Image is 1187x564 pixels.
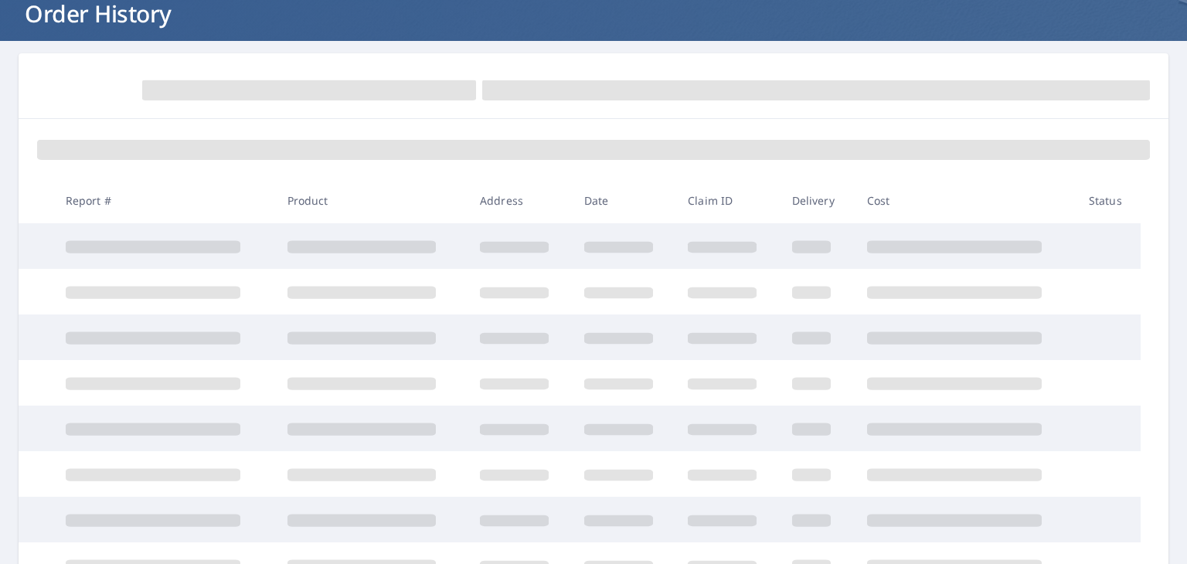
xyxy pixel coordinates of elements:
th: Date [572,178,676,223]
th: Delivery [780,178,855,223]
th: Report # [53,178,275,223]
th: Cost [855,178,1076,223]
th: Claim ID [675,178,780,223]
th: Status [1076,178,1141,223]
th: Address [468,178,572,223]
th: Product [275,178,468,223]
